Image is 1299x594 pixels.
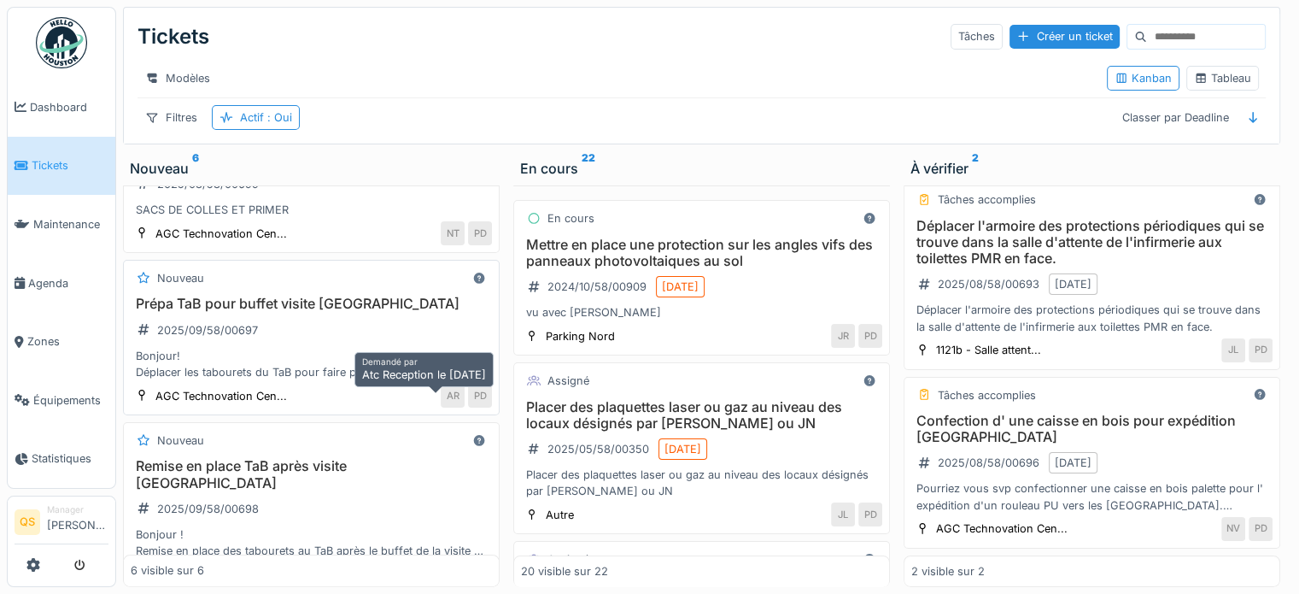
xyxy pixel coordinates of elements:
[1115,70,1172,86] div: Kanban
[157,322,258,338] div: 2025/09/58/00697
[831,324,855,348] div: JR
[521,563,608,579] div: 20 visible sur 22
[362,356,486,367] h6: Demandé par
[521,304,882,321] div: vu avec [PERSON_NAME]
[28,275,108,291] span: Agenda
[32,157,108,173] span: Tickets
[30,99,108,115] span: Dashboard
[468,221,492,245] div: PD
[938,387,1036,403] div: Tâches accomplies
[911,218,1273,268] h3: Déplacer l'armoire des protections périodiques qui se trouve dans la salle d'attente de l'infirme...
[155,388,287,404] div: AGC Technovation Cen...
[32,450,108,467] span: Statistiques
[1115,105,1237,130] div: Classer par Deadline
[1055,276,1091,292] div: [DATE]
[547,210,594,226] div: En cours
[441,221,465,245] div: NT
[910,158,1273,179] div: À vérifier
[47,503,108,540] li: [PERSON_NAME]
[15,509,40,535] li: QS
[468,384,492,408] div: PD
[1221,338,1245,362] div: JL
[547,279,647,295] div: 2024/10/58/00909
[662,279,699,295] div: [DATE]
[47,503,108,516] div: Manager
[938,191,1036,208] div: Tâches accomplies
[8,312,115,371] a: Zones
[938,455,1039,471] div: 2025/08/58/00696
[130,158,493,179] div: Nouveau
[264,111,292,124] span: : Oui
[192,158,199,179] sup: 6
[911,563,985,579] div: 2 visible sur 2
[547,373,589,389] div: Assigné
[546,507,574,523] div: Autre
[131,348,492,380] div: Bonjour! Déplacer les tabourets du TaB pour faire place au buffet pour la visite de [GEOGRAPHIC_D...
[15,503,108,544] a: QS Manager[PERSON_NAME]
[362,367,486,383] div: Atc Reception le [DATE]
[138,105,205,130] div: Filtres
[131,202,492,218] div: SACS DE COLLES ET PRIMER
[8,371,115,430] a: Équipements
[1194,70,1251,86] div: Tableau
[520,158,883,179] div: En cours
[33,216,108,232] span: Maintenance
[858,324,882,348] div: PD
[1221,517,1245,541] div: NV
[155,226,287,242] div: AGC Technovation Cen...
[1009,25,1120,48] div: Créer un ticket
[157,501,259,517] div: 2025/09/58/00698
[951,24,1003,49] div: Tâches
[157,270,204,286] div: Nouveau
[521,237,882,269] h3: Mettre en place une protection sur les angles vifs des panneaux photovoltaiques au sol
[858,503,882,526] div: PD
[936,520,1068,537] div: AGC Technovation Cen...
[131,563,204,579] div: 6 visible sur 6
[441,384,465,408] div: AR
[664,441,701,457] div: [DATE]
[831,503,855,526] div: JL
[131,296,492,312] h3: Prépa TaB pour buffet visite [GEOGRAPHIC_DATA]
[138,15,209,59] div: Tickets
[521,399,882,432] h3: Placer des plaquettes laser ou gaz au niveau des locaux désignés par [PERSON_NAME] ou JN
[911,480,1273,513] div: Pourriez vous svp confectionner une caisse en bois palette pour l' expédition d'un rouleau PU ver...
[972,158,979,179] sup: 2
[546,328,615,344] div: Parking Nord
[36,17,87,68] img: Badge_color-CXgf-gQk.svg
[33,392,108,409] span: Équipements
[938,276,1039,292] div: 2025/08/58/00693
[911,302,1273,334] div: Déplacer l'armoire des protections périodiques qui se trouve dans la salle d'attente de l'infirme...
[1249,517,1273,541] div: PD
[8,137,115,196] a: Tickets
[8,195,115,254] a: Maintenance
[8,254,115,313] a: Agenda
[131,526,492,559] div: Bonjour ! Remise en place des tabourets au TaB après le buffet de la visite de [GEOGRAPHIC_DATA]....
[547,551,589,568] div: Assigné
[1055,455,1091,471] div: [DATE]
[936,342,1041,358] div: 1121b - Salle attent...
[157,432,204,449] div: Nouveau
[582,158,595,179] sup: 22
[240,109,292,126] div: Actif
[911,413,1273,445] h3: Confection d' une caisse en bois pour expédition [GEOGRAPHIC_DATA]
[138,66,218,91] div: Modèles
[8,430,115,489] a: Statistiques
[131,458,492,491] h3: Remise en place TaB après visite [GEOGRAPHIC_DATA]
[547,441,649,457] div: 2025/05/58/00350
[1249,338,1273,362] div: PD
[8,78,115,137] a: Dashboard
[27,333,108,350] span: Zones
[521,467,882,499] div: Placer des plaquettes laser ou gaz au niveau des locaux désignés par [PERSON_NAME] ou JN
